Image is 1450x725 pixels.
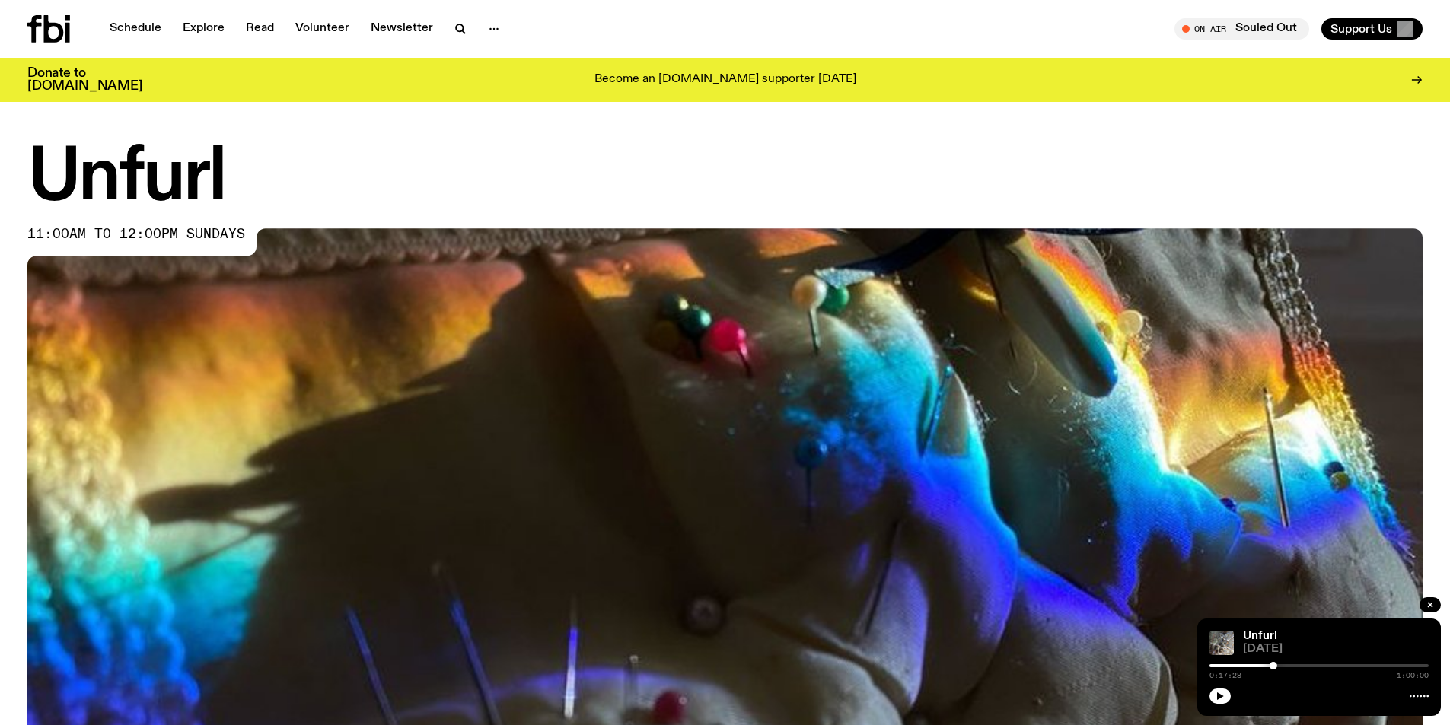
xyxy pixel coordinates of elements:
span: 0:17:28 [1209,672,1241,679]
a: Volunteer [286,18,359,40]
p: Become an [DOMAIN_NAME] supporter [DATE] [594,73,856,87]
span: Tune in live [1191,23,1302,34]
span: [DATE] [1243,644,1429,655]
span: 1:00:00 [1397,672,1429,679]
span: 11:00am to 12:00pm sundays [27,228,245,240]
a: Schedule [100,18,170,40]
a: Unfurl [1243,630,1277,642]
button: On AirSouled Out [1174,18,1309,40]
a: Newsletter [362,18,442,40]
button: Support Us [1321,18,1423,40]
span: Support Us [1330,22,1392,36]
h1: Unfurl [27,145,1423,213]
h3: Donate to [DOMAIN_NAME] [27,67,142,93]
a: Read [237,18,283,40]
a: Explore [174,18,234,40]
